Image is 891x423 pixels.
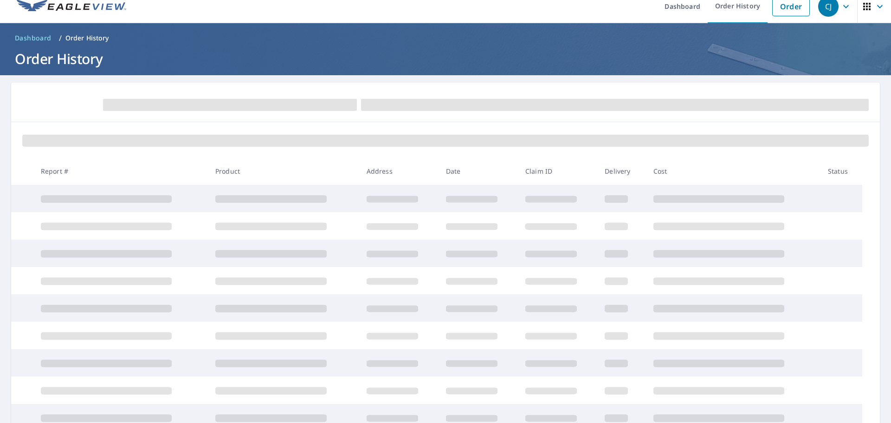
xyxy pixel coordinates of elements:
th: Report # [33,157,208,185]
a: Dashboard [11,31,55,46]
nav: breadcrumb [11,31,880,46]
span: Dashboard [15,33,52,43]
th: Address [359,157,439,185]
h1: Order History [11,49,880,68]
p: Order History [65,33,109,43]
th: Cost [646,157,820,185]
li: / [59,33,62,44]
th: Product [208,157,359,185]
th: Date [439,157,518,185]
th: Delivery [597,157,646,185]
th: Claim ID [518,157,597,185]
th: Status [820,157,862,185]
